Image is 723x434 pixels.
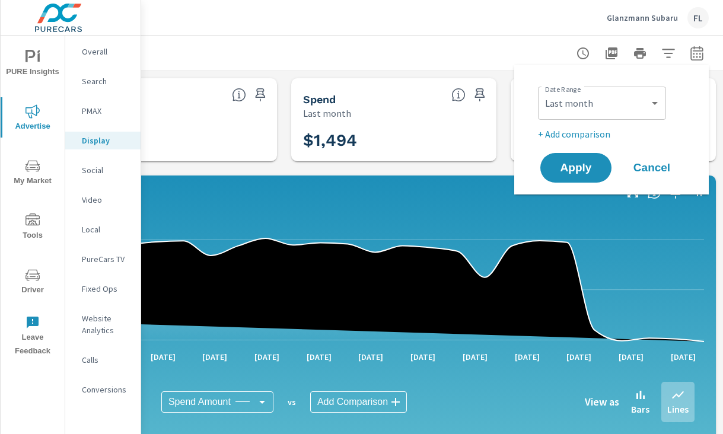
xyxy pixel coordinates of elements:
[65,161,141,179] div: Social
[65,280,141,298] div: Fixed Ops
[303,93,336,106] h5: Spend
[82,194,131,206] p: Video
[251,85,270,104] span: Save this to your personalized report
[65,43,141,60] div: Overall
[317,396,388,408] span: Add Comparison
[310,391,407,413] div: Add Comparison
[4,50,61,79] span: PURE Insights
[246,351,288,363] p: [DATE]
[82,105,131,117] p: PMAX
[454,351,496,363] p: [DATE]
[142,351,184,363] p: [DATE]
[65,250,141,268] div: PureCars TV
[65,191,141,209] div: Video
[538,127,690,141] p: + Add comparison
[628,42,652,65] button: Print Report
[451,88,466,102] span: The amount of money spent on advertising during the period.
[470,85,489,104] span: Save this to your personalized report
[82,135,131,146] p: Display
[4,213,61,242] span: Tools
[82,384,131,395] p: Conversions
[161,391,273,413] div: Spend Amount
[402,351,444,363] p: [DATE]
[4,268,61,297] span: Driver
[610,351,652,363] p: [DATE]
[628,162,676,173] span: Cancel
[82,283,131,295] p: Fixed Ops
[82,75,131,87] p: Search
[4,104,61,133] span: Advertise
[65,132,141,149] div: Display
[552,162,600,173] span: Apply
[65,381,141,398] div: Conversions
[663,351,704,363] p: [DATE]
[65,72,141,90] div: Search
[585,396,619,408] h6: View as
[298,351,340,363] p: [DATE]
[1,36,65,363] div: nav menu
[687,7,709,28] div: FL
[4,159,61,188] span: My Market
[82,312,131,336] p: Website Analytics
[350,351,391,363] p: [DATE]
[82,46,131,58] p: Overall
[685,42,709,65] button: Select Date Range
[232,88,246,102] span: The number of times an ad was clicked by a consumer.
[507,351,548,363] p: [DATE]
[65,351,141,369] div: Calls
[273,397,310,407] p: vs
[540,153,611,183] button: Apply
[82,164,131,176] p: Social
[4,315,61,358] span: Leave Feedback
[65,309,141,339] div: Website Analytics
[168,396,231,408] span: Spend Amount
[558,351,600,363] p: [DATE]
[303,106,351,120] p: Last month
[82,224,131,235] p: Local
[84,130,265,151] h3: 901
[82,253,131,265] p: PureCars TV
[631,402,649,416] p: Bars
[82,354,131,366] p: Calls
[303,130,485,151] h3: $1,494
[667,402,689,416] p: Lines
[194,351,235,363] p: [DATE]
[616,153,687,183] button: Cancel
[65,102,141,120] div: PMAX
[600,42,623,65] button: "Export Report to PDF"
[607,12,678,23] p: Glanzmann Subaru
[65,221,141,238] div: Local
